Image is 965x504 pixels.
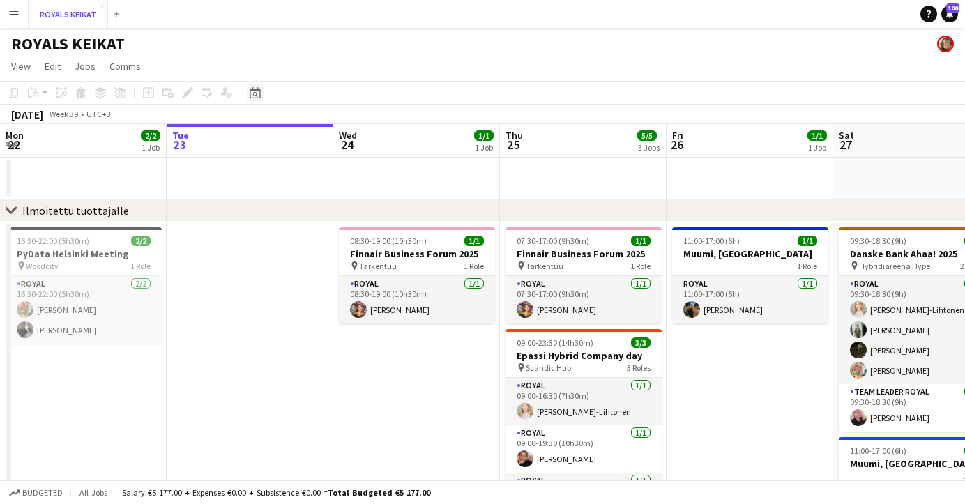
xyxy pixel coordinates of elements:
[797,261,817,271] span: 1 Role
[6,227,162,344] app-job-card: 16:30-22:00 (5h30m)2/2PyData Helsinki Meeting Woodcity1 RoleRoyal2/216:30-22:00 (5h30m)[PERSON_NA...
[837,137,854,153] span: 27
[17,236,89,246] span: 16:30-22:00 (5h30m)
[859,261,930,271] span: Hybridiareena Hype
[86,109,111,119] div: UTC+3
[474,130,494,141] span: 1/1
[39,57,66,75] a: Edit
[69,57,101,75] a: Jobs
[464,261,484,271] span: 1 Role
[638,142,660,153] div: 3 Jobs
[526,362,571,373] span: Scandic Hub
[631,337,651,348] span: 3/3
[11,33,125,54] h1: ROYALS KEIKAT
[506,276,662,323] app-card-role: Royal1/107:30-17:00 (9h30m)[PERSON_NAME]
[22,204,129,217] div: Ilmoitettu tuottajalle
[672,129,683,142] span: Fri
[506,349,662,362] h3: Epassi Hybrid Company day
[946,3,959,13] span: 100
[506,129,523,142] span: Thu
[141,130,160,141] span: 2/2
[839,129,854,142] span: Sat
[6,276,162,344] app-card-role: Royal2/216:30-22:00 (5h30m)[PERSON_NAME][PERSON_NAME]
[631,236,651,246] span: 1/1
[637,130,657,141] span: 5/5
[104,57,146,75] a: Comms
[122,487,430,498] div: Salary €5 177.00 + Expenses €0.00 + Subsistence €0.00 =
[503,137,523,153] span: 25
[630,261,651,271] span: 1 Role
[807,130,827,141] span: 1/1
[131,236,151,246] span: 2/2
[6,129,24,142] span: Mon
[517,236,589,246] span: 07:30-17:00 (9h30m)
[11,107,43,121] div: [DATE]
[45,60,61,72] span: Edit
[142,142,160,153] div: 1 Job
[7,485,65,501] button: Budgeted
[506,247,662,260] h3: Finnair Business Forum 2025
[6,247,162,260] h3: PyData Helsinki Meeting
[172,129,189,142] span: Tue
[3,137,24,153] span: 22
[22,488,63,498] span: Budgeted
[475,142,493,153] div: 1 Job
[464,236,484,246] span: 1/1
[130,261,151,271] span: 1 Role
[46,109,81,119] span: Week 39
[672,276,828,323] app-card-role: Royal1/111:00-17:00 (6h)[PERSON_NAME]
[29,1,108,28] button: ROYALS KEIKAT
[798,236,817,246] span: 1/1
[850,445,906,456] span: 11:00-17:00 (6h)
[526,261,563,271] span: Tarkentuu
[6,57,36,75] a: View
[808,142,826,153] div: 1 Job
[337,137,357,153] span: 24
[109,60,141,72] span: Comms
[26,261,59,271] span: Woodcity
[77,487,110,498] span: All jobs
[672,227,828,323] app-job-card: 11:00-17:00 (6h)1/1Muumi, [GEOGRAPHIC_DATA]1 RoleRoyal1/111:00-17:00 (6h)[PERSON_NAME]
[328,487,430,498] span: Total Budgeted €5 177.00
[339,247,495,260] h3: Finnair Business Forum 2025
[350,236,427,246] span: 08:30-19:00 (10h30m)
[339,129,357,142] span: Wed
[672,247,828,260] h3: Muumi, [GEOGRAPHIC_DATA]
[359,261,397,271] span: Tarkentuu
[941,6,958,22] a: 100
[339,227,495,323] app-job-card: 08:30-19:00 (10h30m)1/1Finnair Business Forum 2025 Tarkentuu1 RoleRoyal1/108:30-19:00 (10h30m)[PE...
[506,227,662,323] app-job-card: 07:30-17:00 (9h30m)1/1Finnair Business Forum 2025 Tarkentuu1 RoleRoyal1/107:30-17:00 (9h30m)[PERS...
[627,362,651,373] span: 3 Roles
[170,137,189,153] span: 23
[11,60,31,72] span: View
[75,60,96,72] span: Jobs
[683,236,740,246] span: 11:00-17:00 (6h)
[339,276,495,323] app-card-role: Royal1/108:30-19:00 (10h30m)[PERSON_NAME]
[506,425,662,473] app-card-role: Royal1/109:00-19:30 (10h30m)[PERSON_NAME]
[506,378,662,425] app-card-role: Royal1/109:00-16:30 (7h30m)[PERSON_NAME]-Lihtonen
[670,137,683,153] span: 26
[517,337,593,348] span: 09:00-23:30 (14h30m)
[850,236,906,246] span: 09:30-18:30 (9h)
[937,36,954,52] app-user-avatar: Pauliina Aalto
